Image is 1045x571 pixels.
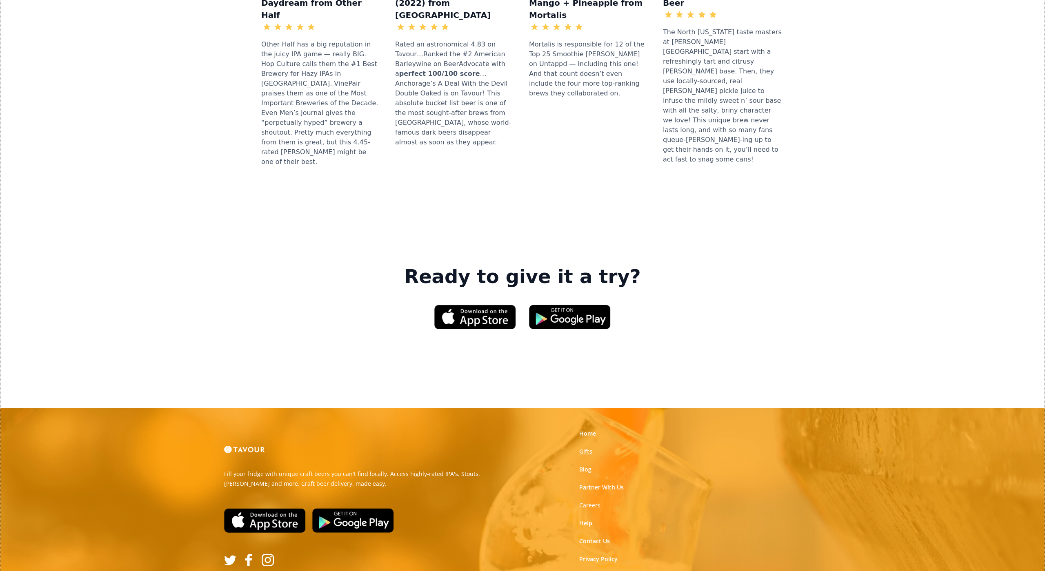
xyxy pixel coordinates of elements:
[663,23,784,168] div: The North [US_STATE] taste masters at [PERSON_NAME][GEOGRAPHIC_DATA] start with a refreshingly ta...
[395,35,516,151] div: Rated an astronomical 4.83 on Tavour…Ranked the #2 American Barleywine on BeerAdvocate with a …An...
[451,22,465,32] div: 4.83
[579,465,591,474] a: Blog
[718,10,733,20] div: 3.46
[579,501,600,509] strong: Careers
[261,35,382,171] div: Other Half has a big reputation in the juicy IPA game — really BIG. Hop Culture calls them the #1...
[404,266,640,288] strong: Ready to give it a try?
[579,447,592,456] a: Gifts
[579,537,610,545] a: Contact Us
[579,501,600,509] a: Careers
[529,35,650,102] div: Mortalis is responsible for 12 of the Top 25 Smoothie [PERSON_NAME] on Untappd — including this o...
[579,555,618,563] a: Privacy Policy
[224,469,516,489] p: Fill your fridge with unique craft beers you can't find locally. Access highly-rated IPA's, Stout...
[579,483,624,491] a: Partner With Us
[579,429,596,438] a: Home
[585,22,599,32] div: 4.48
[317,22,331,32] div: 4.45
[399,70,480,77] strong: perfect 100/100 score
[579,519,592,527] a: Help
